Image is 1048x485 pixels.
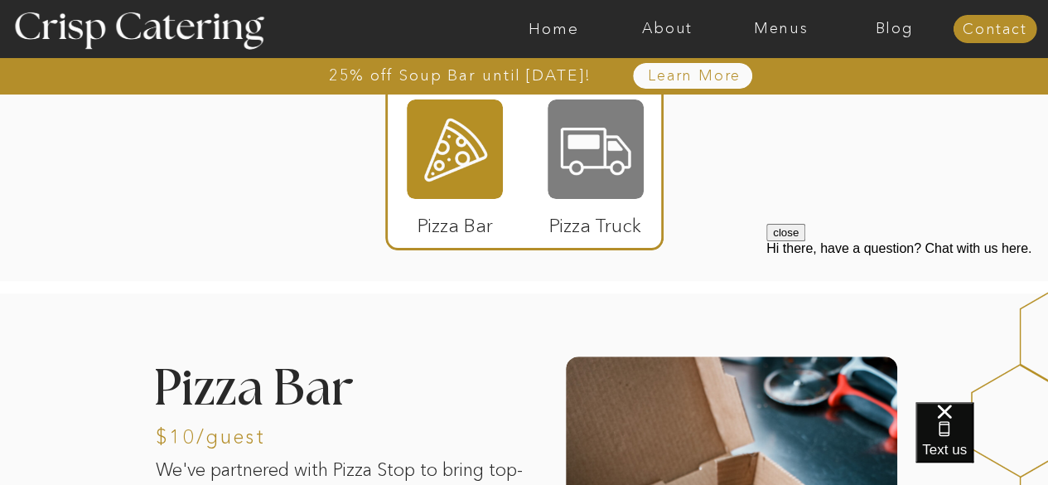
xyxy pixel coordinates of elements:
[269,67,651,84] a: 25% off Soup Bar until [DATE]!
[915,402,1048,485] iframe: podium webchat widget bubble
[400,197,510,245] p: Pizza Bar
[610,68,780,85] a: Learn More
[156,427,394,443] h3: $10/guest
[953,22,1036,38] a: Contact
[497,21,611,37] a: Home
[611,21,724,37] a: About
[540,197,650,245] p: Pizza Truck
[153,365,458,417] h2: Pizza Bar
[766,224,1048,423] iframe: podium webchat widget prompt
[724,21,838,37] a: Menus
[838,21,951,37] a: Blog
